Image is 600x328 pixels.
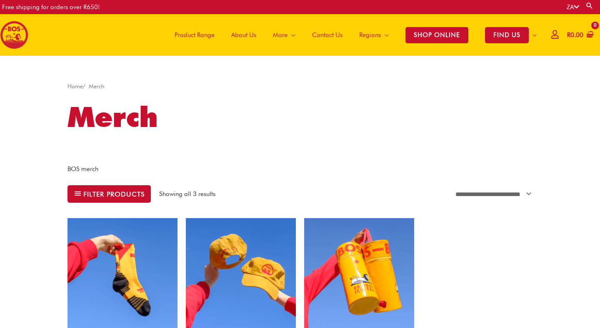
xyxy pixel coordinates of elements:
[67,97,533,137] h1: Merch
[67,218,177,328] img: bos x versus socks
[160,14,545,56] nav: Site Navigation
[175,22,215,47] span: Product Range
[397,14,477,56] a: SHOP ONLINE
[304,14,351,56] a: Contact Us
[67,185,151,203] button: Filter products
[351,14,397,56] a: Regions
[567,3,579,11] a: ZA
[567,31,570,39] span: R
[159,189,215,199] p: Showing all 3 results
[67,81,533,92] nav: Breadcrumb
[450,186,533,202] select: Shop order
[312,22,342,47] span: Contact Us
[83,191,145,197] span: Filter products
[565,26,594,45] a: View Shopping Cart, empty
[359,22,381,47] span: Regions
[585,2,594,10] a: Search button
[567,31,583,39] bdi: 0.00
[223,14,265,56] a: About Us
[273,22,287,47] span: More
[67,164,533,174] p: BOS merch
[231,22,256,47] span: About Us
[166,14,223,56] a: Product Range
[405,27,468,43] span: SHOP ONLINE
[304,218,414,328] img: bos cooler bag
[67,83,83,89] a: Home
[265,14,304,56] a: More
[186,218,296,328] img: bos cap
[485,27,529,43] span: FIND US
